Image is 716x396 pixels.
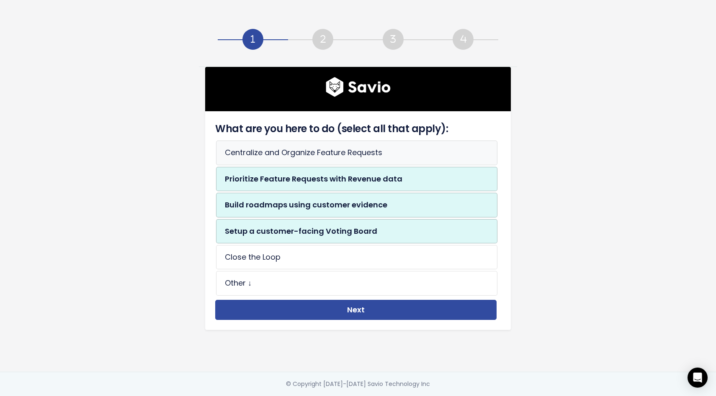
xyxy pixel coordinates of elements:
h4: What are you here to do (select all that apply): [215,121,497,136]
img: logo600x187.a314fd40982d.png [326,77,391,97]
li: Close the Loop [216,245,497,269]
li: Setup a customer-facing Voting Board [216,219,497,243]
div: Open Intercom Messenger [688,368,708,388]
button: Next [215,300,497,320]
li: Build roadmaps using customer evidence [216,193,497,217]
li: Centralize and Organize Feature Requests [216,141,497,165]
div: © Copyright [DATE]-[DATE] Savio Technology Inc [286,379,430,389]
li: Prioritize Feature Requests with Revenue data [216,167,497,191]
li: Other ↓ [216,271,497,295]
